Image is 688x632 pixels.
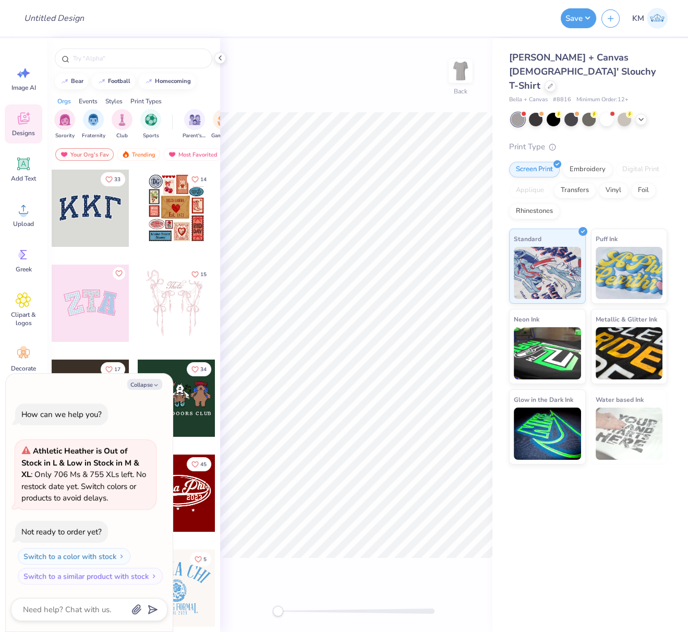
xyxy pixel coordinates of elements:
[11,174,36,183] span: Add Text
[145,114,157,126] img: Sports Image
[101,172,125,186] button: Like
[144,78,153,85] img: trend_line.gif
[514,327,581,379] img: Neon Ink
[599,183,628,198] div: Vinyl
[114,177,120,182] span: 33
[509,183,551,198] div: Applique
[82,109,105,140] button: filter button
[61,78,69,85] img: trend_line.gif
[140,109,161,140] button: filter button
[127,379,162,390] button: Collapse
[16,265,32,273] span: Greek
[450,61,471,81] img: Back
[54,109,75,140] div: filter for Sorority
[596,327,663,379] img: Metallic & Glitter Ink
[155,78,191,84] div: homecoming
[163,148,222,161] div: Most Favorited
[79,97,98,106] div: Events
[273,606,283,616] div: Accessibility label
[211,109,235,140] div: filter for Game Day
[105,97,123,106] div: Styles
[55,148,114,161] div: Your Org's Fav
[139,74,196,89] button: homecoming
[183,132,207,140] span: Parent's Weekend
[211,109,235,140] button: filter button
[596,247,663,299] img: Puff Ink
[55,132,75,140] span: Sorority
[130,97,162,106] div: Print Types
[151,573,157,579] img: Switch to a similar product with stock
[112,109,132,140] button: filter button
[514,394,573,405] span: Glow in the Dark Ink
[189,114,201,126] img: Parent's Weekend Image
[514,408,581,460] img: Glow in the Dark Ink
[509,162,560,177] div: Screen Print
[140,109,161,140] div: filter for Sports
[21,409,102,420] div: How can we help you?
[113,267,125,280] button: Like
[596,314,657,325] span: Metallic & Glitter Ink
[509,96,548,104] span: Bella + Canvas
[218,114,230,126] img: Game Day Image
[596,394,644,405] span: Water based Ink
[509,51,656,92] span: [PERSON_NAME] + Canvas [DEMOGRAPHIC_DATA]' Slouchy T-Shirt
[57,97,71,106] div: Orgs
[143,132,159,140] span: Sports
[509,204,560,219] div: Rhinestones
[82,109,105,140] div: filter for Fraternity
[117,148,160,161] div: Trending
[168,151,176,158] img: most_fav.gif
[190,552,211,566] button: Like
[88,114,99,126] img: Fraternity Image
[187,172,211,186] button: Like
[13,220,34,228] span: Upload
[627,8,672,29] a: KM
[18,568,163,585] button: Switch to a similar product with stock
[6,311,41,327] span: Clipart & logos
[122,151,130,158] img: trending.gif
[632,13,644,25] span: KM
[101,362,125,376] button: Like
[615,162,666,177] div: Digital Print
[187,267,211,281] button: Like
[116,114,128,126] img: Club Image
[203,557,207,562] span: 5
[82,132,105,140] span: Fraternity
[200,367,207,372] span: 34
[631,183,656,198] div: Foil
[92,74,135,89] button: football
[187,457,211,471] button: Like
[54,109,75,140] button: filter button
[114,367,120,372] span: 17
[561,8,596,28] button: Save
[200,462,207,467] span: 45
[576,96,629,104] span: Minimum Order: 12 +
[183,109,207,140] button: filter button
[514,314,539,325] span: Neon Ink
[18,548,130,565] button: Switch to a color with stock
[59,114,71,126] img: Sorority Image
[514,233,541,244] span: Standard
[21,446,146,503] span: : Only 706 Ms & 755 XLs left. No restock date yet. Switch colors or products to avoid delays.
[509,141,667,153] div: Print Type
[454,87,467,96] div: Back
[183,109,207,140] div: filter for Parent's Weekend
[71,78,83,84] div: bear
[187,362,211,376] button: Like
[647,8,668,29] img: Katrina Mae Mijares
[72,53,206,64] input: Try "Alpha"
[98,78,106,85] img: trend_line.gif
[11,364,36,373] span: Decorate
[596,233,618,244] span: Puff Ink
[21,446,139,480] strong: Athletic Heather is Out of Stock in L & Low in Stock in M & XL
[60,151,68,158] img: most_fav.gif
[211,132,235,140] span: Game Day
[596,408,663,460] img: Water based Ink
[116,132,128,140] span: Club
[11,84,36,92] span: Image AI
[12,129,35,137] span: Designs
[16,8,92,29] input: Untitled Design
[200,272,207,277] span: 15
[112,109,132,140] div: filter for Club
[514,247,581,299] img: Standard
